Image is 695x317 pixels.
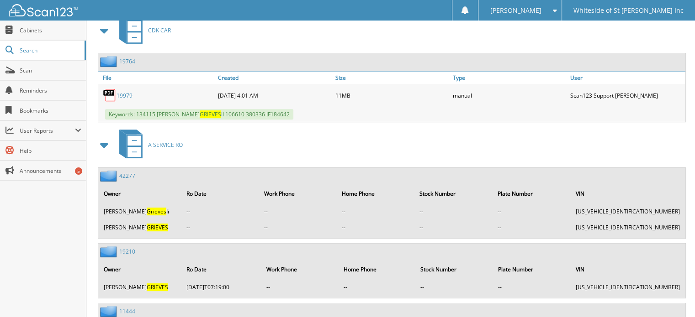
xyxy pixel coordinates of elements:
span: Keywords: 134115 [PERSON_NAME] II 106610 380336 JF184642 [105,109,293,120]
div: Scan123 Support [PERSON_NAME] [568,86,685,104]
a: 19210 [119,248,135,255]
td: [US_VEHICLE_IDENTIFICATION_NUMBER] [571,220,684,235]
img: folder2.png [100,170,119,182]
td: -- [493,280,570,295]
td: [PERSON_NAME] [99,280,181,295]
th: VIN [571,184,684,203]
th: Owner [99,184,181,203]
td: -- [493,204,570,219]
th: Ro Date [182,184,258,203]
td: -- [182,204,258,219]
td: -- [339,280,415,295]
a: User [568,72,685,84]
img: PDF.png [103,88,117,102]
span: GRIEVES [200,110,221,118]
td: [US_VEHICLE_IDENTIFICATION_NUMBER] [571,280,684,295]
th: Stock Number [416,260,493,279]
span: GRIEVES [147,283,168,291]
a: 42277 [119,172,135,180]
a: File [98,72,216,84]
span: A SERVICE RO [148,141,183,149]
a: A SERVICE RO [114,127,183,163]
span: Cabinets [20,26,81,34]
span: GRIEVES [147,223,168,231]
td: [PERSON_NAME] Ii [99,204,181,219]
div: 5 [75,167,82,175]
td: -- [260,204,336,219]
td: -- [337,220,414,235]
th: Home Phone [337,184,414,203]
th: Ro Date [182,260,261,279]
td: -- [493,220,570,235]
iframe: Chat Widget [649,273,695,317]
td: -- [262,280,338,295]
span: Search [20,47,80,54]
div: 11MB [333,86,451,104]
img: folder2.png [100,246,119,257]
a: CDK CAR [114,12,171,48]
img: folder2.png [100,56,119,67]
div: manual [451,86,568,104]
th: Work Phone [262,260,338,279]
span: Bookmarks [20,107,81,114]
th: Plate Number [493,184,570,203]
th: VIN [571,260,684,279]
div: [DATE] 4:01 AM [216,86,333,104]
span: Scan [20,67,81,74]
th: Stock Number [415,184,492,203]
td: -- [416,280,493,295]
th: Home Phone [339,260,415,279]
span: CDK CAR [148,26,171,34]
td: [PERSON_NAME] [99,220,181,235]
a: 11444 [119,307,135,315]
a: Created [216,72,333,84]
span: Grieves [147,208,166,215]
img: scan123-logo-white.svg [9,4,78,16]
th: Work Phone [260,184,336,203]
td: -- [337,204,414,219]
td: -- [415,220,492,235]
td: -- [415,204,492,219]
td: [US_VEHICLE_IDENTIFICATION_NUMBER] [571,204,684,219]
span: User Reports [20,127,75,135]
td: -- [260,220,336,235]
span: Announcements [20,167,81,175]
img: folder2.png [100,306,119,317]
span: Whiteside of St [PERSON_NAME] Inc [573,8,684,13]
span: [PERSON_NAME] [490,8,541,13]
td: -- [182,220,258,235]
a: 19764 [119,57,135,65]
th: Plate Number [493,260,570,279]
a: Size [333,72,451,84]
a: 19979 [117,92,133,99]
span: Help [20,147,81,155]
span: Reminders [20,87,81,94]
td: [DATE]T07:19:00 [182,280,261,295]
th: Owner [99,260,181,279]
a: Type [451,72,568,84]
